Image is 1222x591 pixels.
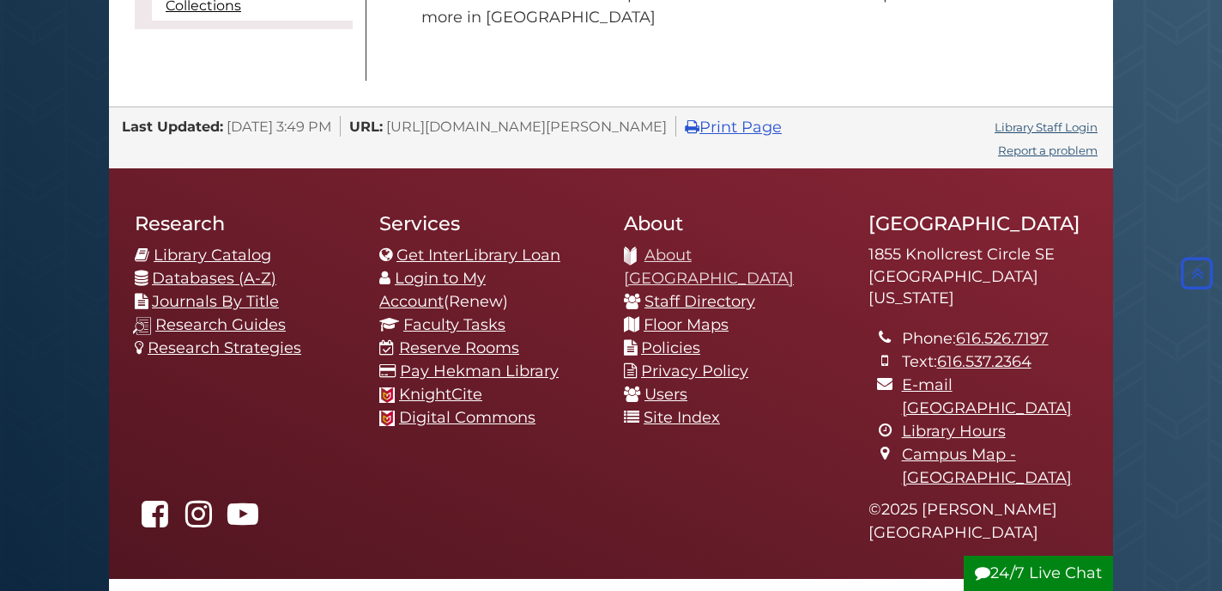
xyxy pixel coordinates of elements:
img: Calvin favicon logo [379,387,395,403]
span: Last Updated: [122,118,223,135]
a: KnightCite [399,385,482,404]
a: 616.526.7197 [956,329,1049,348]
a: Library Staff Login [995,120,1098,134]
a: Users [644,385,687,404]
a: Pay Hekman Library [400,362,559,381]
a: Research Strategies [148,338,301,357]
li: Text: [902,350,1087,374]
a: Campus Map - [GEOGRAPHIC_DATA] [902,445,1072,487]
address: 1855 Knollcrest Circle SE [GEOGRAPHIC_DATA][US_STATE] [868,244,1087,310]
i: Print Page [685,119,699,135]
a: Research Guides [155,315,286,334]
a: Journals By Title [152,292,279,311]
img: research-guides-icon-white_37x37.png [133,317,151,335]
a: hekmanlibrary on Instagram [178,510,218,529]
a: About [GEOGRAPHIC_DATA] [624,246,794,288]
a: 616.537.2364 [937,352,1031,371]
li: (Renew) [379,267,598,314]
a: Staff Directory [644,292,755,311]
a: Floor Maps [644,315,729,334]
a: Site Index [644,408,720,427]
span: [URL][DOMAIN_NAME][PERSON_NAME] [386,118,667,135]
h2: [GEOGRAPHIC_DATA] [868,211,1087,235]
a: Faculty Tasks [403,315,505,334]
a: Reserve Rooms [399,338,519,357]
a: Privacy Policy [641,362,748,381]
p: © 2025 [PERSON_NAME][GEOGRAPHIC_DATA] [868,498,1087,545]
a: Policies [641,338,700,357]
a: Print Page [685,118,782,137]
a: Hekman Library on YouTube [223,510,263,529]
li: Phone: [902,327,1087,350]
button: 24/7 Live Chat [964,556,1113,591]
a: Library Hours [902,422,1006,441]
a: Login to My Account [379,269,486,311]
img: Calvin favicon logo [379,411,395,426]
h2: About [624,211,843,235]
a: Digital Commons [399,408,535,427]
h2: Research [135,211,354,235]
a: Library Catalog [154,246,271,265]
span: [DATE] 3:49 PM [227,118,331,135]
a: Report a problem [998,143,1098,157]
a: E-mail [GEOGRAPHIC_DATA] [902,375,1072,417]
span: URL: [349,118,383,135]
a: Databases (A-Z) [152,269,276,288]
a: Back to Top [1177,265,1218,283]
a: Get InterLibrary Loan [396,246,560,265]
a: Hekman Library on Facebook [135,510,174,529]
h2: Services [379,211,598,235]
